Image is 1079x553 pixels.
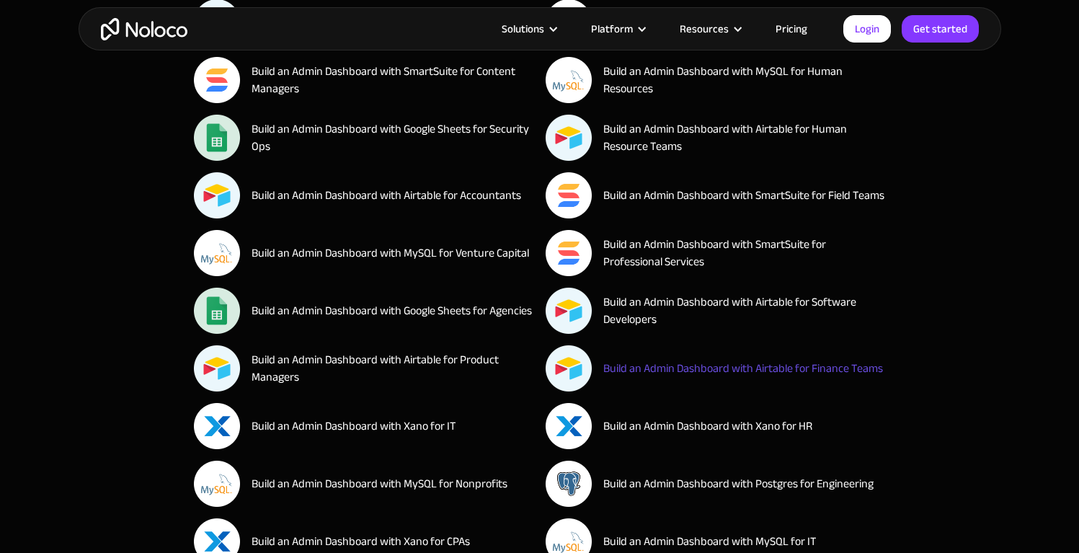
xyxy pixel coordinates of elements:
[591,19,633,38] div: Platform
[573,19,662,38] div: Platform
[252,187,521,204] div: Build an Admin Dashboard with Airtable for Accountants
[603,475,874,492] div: Build an Admin Dashboard with Postgres for Engineering
[194,461,534,507] a: Build an Admin Dashboard with MySQL for Nonprofits
[484,19,573,38] div: Solutions
[194,57,534,103] a: Build an Admin Dashboard with SmartSuite for Content Managers
[546,461,886,507] a: Build an Admin Dashboard with Postgres for Engineering
[252,351,534,386] div: Build an Admin Dashboard with Airtable for Product Managers
[603,417,812,435] div: Build an Admin Dashboard with Xano for HR
[252,302,532,319] div: Build an Admin Dashboard with Google Sheets for Agencies
[502,19,544,38] div: Solutions
[252,475,507,492] div: Build an Admin Dashboard with MySQL for Nonprofits
[194,345,534,391] a: Build an Admin Dashboard with Airtable for Product Managers
[662,19,758,38] div: Resources
[758,19,825,38] a: Pricing
[546,230,886,276] a: Build an Admin Dashboard with SmartSuite for Professional Services
[546,57,886,103] a: Build an Admin Dashboard with MySQL for Human Resources
[101,18,187,40] a: home
[252,417,456,435] div: Build an Admin Dashboard with Xano for IT
[603,360,883,377] div: Build an Admin Dashboard with Airtable for Finance Teams
[603,120,886,155] div: Build an Admin Dashboard with Airtable for Human Resource Teams
[603,187,884,204] div: Build an Admin Dashboard with SmartSuite for Field Teams
[603,293,886,328] div: Build an Admin Dashboard with Airtable for Software Developers
[252,244,529,262] div: Build an Admin Dashboard with MySQL for Venture Capital
[252,533,470,550] div: Build an Admin Dashboard with Xano for CPAs
[252,120,534,155] div: Build an Admin Dashboard with Google Sheets for Security Ops
[680,19,729,38] div: Resources
[194,172,534,218] a: Build an Admin Dashboard with Airtable for Accountants
[194,288,534,334] a: Build an Admin Dashboard with Google Sheets for Agencies
[902,15,979,43] a: Get started
[603,63,886,97] div: Build an Admin Dashboard with MySQL for Human Resources
[546,115,886,161] a: Build an Admin Dashboard with Airtable for Human Resource Teams
[603,533,817,550] div: Build an Admin Dashboard with MySQL for IT
[843,15,891,43] a: Login
[252,63,534,97] div: Build an Admin Dashboard with SmartSuite for Content Managers
[546,288,886,334] a: Build an Admin Dashboard with Airtable for Software Developers
[194,230,534,276] a: Build an Admin Dashboard with MySQL for Venture Capital
[546,172,886,218] a: Build an Admin Dashboard with SmartSuite for Field Teams
[546,403,886,449] a: Build an Admin Dashboard with Xano for HR
[546,345,886,391] a: Build an Admin Dashboard with Airtable for Finance Teams
[194,115,534,161] a: Build an Admin Dashboard with Google Sheets for Security Ops
[194,403,534,449] a: Build an Admin Dashboard with Xano for IT
[603,236,886,270] div: Build an Admin Dashboard with SmartSuite for Professional Services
